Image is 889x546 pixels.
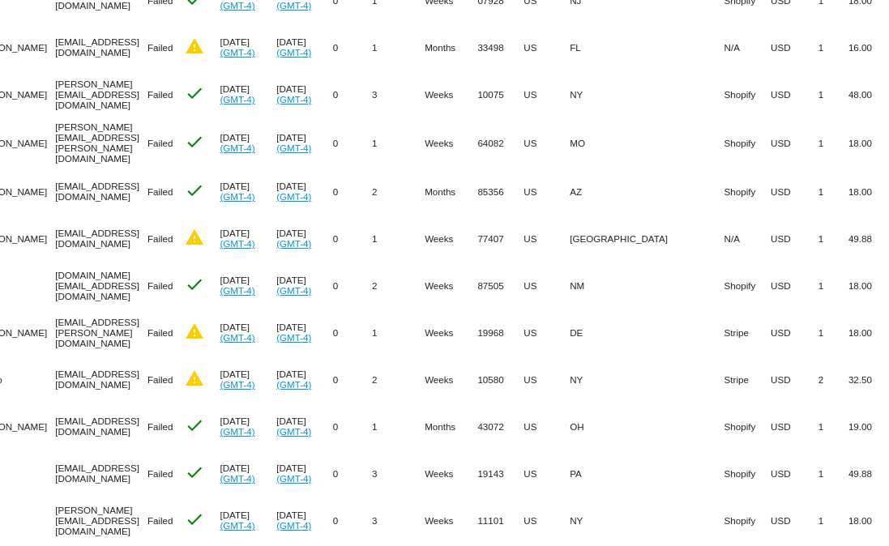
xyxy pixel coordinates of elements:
mat-cell: Shopify [724,450,771,497]
mat-cell: [DATE] [220,262,276,309]
mat-cell: [EMAIL_ADDRESS][DOMAIN_NAME] [55,450,147,497]
mat-cell: US [524,215,570,262]
mat-cell: 0 [333,117,372,168]
mat-cell: Shopify [724,403,771,450]
mat-cell: Weeks [425,309,477,356]
mat-cell: NY [570,356,676,403]
mat-cell: US [524,356,570,403]
mat-cell: 2 [372,262,425,309]
mat-cell: US [524,168,570,215]
span: Failed [147,327,173,338]
mat-cell: 1 [372,309,425,356]
a: (GMT-4) [276,473,311,484]
mat-cell: AZ [570,168,676,215]
mat-icon: warning [185,369,204,388]
mat-cell: DE [570,309,676,356]
mat-icon: check [185,510,204,529]
mat-cell: [EMAIL_ADDRESS][DOMAIN_NAME] [55,23,147,70]
a: (GMT-4) [220,332,254,343]
a: (GMT-4) [220,238,254,249]
mat-cell: 19968 [477,309,524,356]
mat-cell: 1 [372,403,425,450]
mat-cell: 1 [818,70,848,117]
mat-cell: NM [570,262,676,309]
mat-icon: check [185,275,204,294]
mat-cell: [DATE] [276,450,333,497]
mat-cell: N/A [724,215,771,262]
mat-cell: 1 [818,309,848,356]
mat-cell: 0 [333,309,372,356]
mat-cell: [DATE] [276,403,333,450]
mat-cell: 0 [333,450,372,497]
mat-cell: 1 [818,168,848,215]
a: (GMT-4) [276,47,311,58]
mat-cell: US [524,117,570,168]
mat-cell: USD [771,215,818,262]
mat-cell: [DATE] [276,497,333,544]
span: Failed [147,42,173,53]
mat-cell: 1 [818,262,848,309]
mat-cell: [DATE] [276,70,333,117]
mat-cell: Weeks [425,497,477,544]
mat-cell: Weeks [425,262,477,309]
mat-cell: [DATE] [220,309,276,356]
a: (GMT-4) [220,143,254,153]
mat-cell: 3 [372,70,425,117]
a: (GMT-4) [220,191,254,202]
mat-cell: 1 [372,117,425,168]
mat-cell: N/A [724,23,771,70]
mat-cell: 19143 [477,450,524,497]
mat-cell: [DATE] [276,309,333,356]
mat-cell: [DATE] [220,215,276,262]
mat-cell: Weeks [425,117,477,168]
a: (GMT-4) [276,379,311,390]
mat-cell: Shopify [724,168,771,215]
mat-cell: 1 [818,450,848,497]
mat-cell: 43072 [477,403,524,450]
span: Failed [147,280,173,291]
mat-cell: Months [425,403,477,450]
a: (GMT-4) [276,143,311,153]
a: (GMT-4) [220,426,254,437]
mat-cell: Shopify [724,70,771,117]
mat-cell: [DATE] [276,168,333,215]
mat-cell: 3 [372,497,425,544]
mat-cell: [PERSON_NAME][EMAIL_ADDRESS][PERSON_NAME][DOMAIN_NAME] [55,117,147,168]
mat-cell: 1 [818,117,848,168]
a: (GMT-4) [220,520,254,531]
mat-cell: 87505 [477,262,524,309]
mat-cell: 77407 [477,215,524,262]
mat-cell: USD [771,356,818,403]
a: (GMT-4) [276,332,311,343]
mat-cell: USD [771,262,818,309]
mat-icon: check [185,181,204,200]
mat-icon: warning [185,36,204,56]
mat-cell: [DATE] [220,117,276,168]
mat-cell: 0 [333,497,372,544]
mat-cell: [DATE] [220,450,276,497]
a: (GMT-4) [276,285,311,296]
mat-cell: 1 [372,23,425,70]
mat-cell: [DATE] [220,497,276,544]
mat-cell: US [524,403,570,450]
span: Failed [147,374,173,385]
mat-cell: NY [570,497,676,544]
mat-cell: 1 [818,215,848,262]
mat-cell: 0 [333,215,372,262]
span: Failed [147,89,173,100]
mat-cell: 1 [818,497,848,544]
mat-cell: USD [771,23,818,70]
mat-cell: USD [771,497,818,544]
span: Failed [147,138,173,148]
a: (GMT-4) [220,285,254,296]
mat-cell: [DATE] [220,70,276,117]
mat-cell: US [524,497,570,544]
a: (GMT-4) [276,94,311,105]
mat-cell: [DATE] [276,356,333,403]
mat-cell: [EMAIL_ADDRESS][DOMAIN_NAME] [55,168,147,215]
a: (GMT-4) [220,47,254,58]
mat-cell: 33498 [477,23,524,70]
mat-cell: 3 [372,450,425,497]
mat-cell: [PERSON_NAME][EMAIL_ADDRESS][DOMAIN_NAME] [55,497,147,544]
span: Failed [147,186,173,197]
